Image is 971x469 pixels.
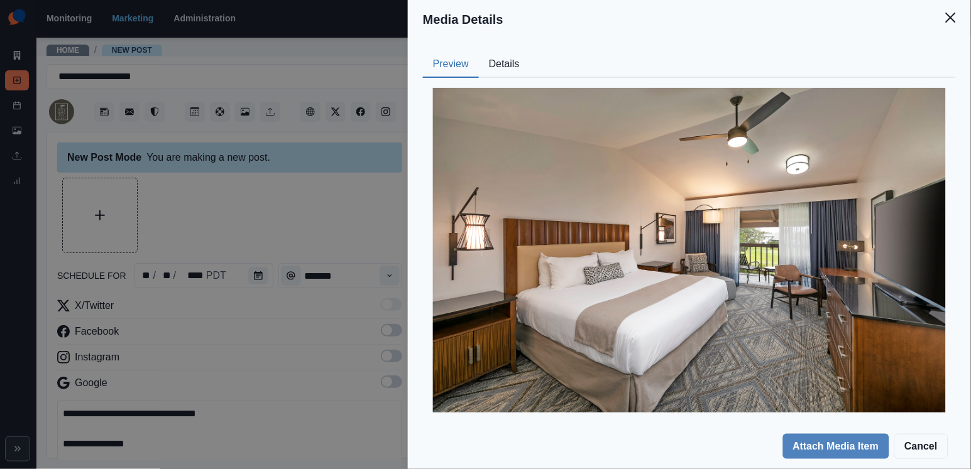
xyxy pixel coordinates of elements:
button: Cancel [894,434,948,459]
button: Attach Media Item [783,434,889,459]
img: dflpdm8atykwprbxjb4r [433,88,946,412]
button: Preview [423,51,479,78]
button: Details [479,51,530,78]
button: Close [938,5,963,30]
